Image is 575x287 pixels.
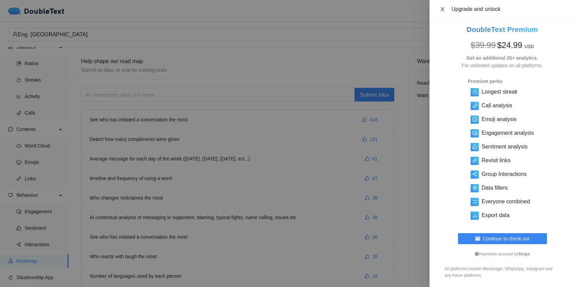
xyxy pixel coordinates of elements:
span: download [472,213,477,218]
h2: DoubleText Premium [438,24,567,35]
strong: Get an additional 25+ analytics. [467,55,538,61]
span: $ 39.99 [471,40,496,50]
span: comment [472,131,477,135]
h5: Engagement analysis [482,129,534,137]
span: credit-card [475,236,480,242]
span: All platforms include Messenger, WhatsApp, Instagram and any future platforms. [445,266,552,278]
span: Payments secured by [475,252,530,256]
h5: Call analysis [482,101,512,110]
span: fire [472,89,477,94]
h5: Longest streak [482,88,517,96]
span: fullscreen-exit [472,199,477,204]
span: like [472,144,477,149]
span: phone [472,103,477,108]
div: Upgrade and unlock [451,5,567,13]
span: close [440,7,445,12]
span: link [472,158,477,163]
button: Close [438,6,447,13]
h5: Data filters [482,184,508,192]
span: Continue to check out [483,235,529,242]
h5: Export data [482,211,510,219]
h5: Group Interactions [482,170,527,178]
h5: Sentiment analysis [482,143,527,151]
span: share-alt [472,172,477,177]
span: smile [472,117,477,122]
span: For unlimited updates on all platforms. [462,63,543,68]
button: credit-cardContinue to check out [458,233,547,244]
span: aim [472,186,477,190]
b: Stripe [518,252,530,256]
h5: Revisit links [482,156,510,165]
strong: Premium perks [468,79,502,84]
h5: Everyone combined [482,198,530,206]
span: USD [525,44,534,49]
span: safety-certificate [475,252,479,256]
span: $ 24.99 [497,40,522,50]
h5: Emoji analysis [482,115,516,123]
